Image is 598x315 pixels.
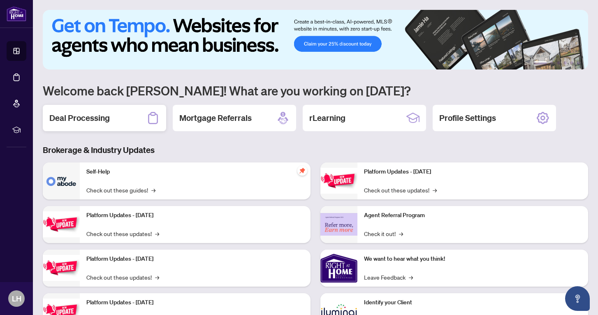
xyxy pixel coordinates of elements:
[86,167,304,176] p: Self-Help
[43,144,588,156] h3: Brokerage & Industry Updates
[49,112,110,124] h2: Deal Processing
[151,185,155,195] span: →
[550,61,554,65] button: 2
[557,61,560,65] button: 3
[43,211,80,237] img: Platform Updates - September 16, 2025
[570,61,573,65] button: 5
[86,273,159,282] a: Check out these updates!→
[155,229,159,238] span: →
[320,213,357,236] img: Agent Referral Program
[565,286,590,311] button: Open asap
[439,112,496,124] h2: Profile Settings
[297,166,307,176] span: pushpin
[577,61,580,65] button: 6
[320,250,357,287] img: We want to hear what you think!
[7,6,26,21] img: logo
[563,61,567,65] button: 4
[43,162,80,199] img: Self-Help
[43,83,588,98] h1: Welcome back [PERSON_NAME]! What are you working on [DATE]?
[364,185,437,195] a: Check out these updates!→
[43,255,80,281] img: Platform Updates - July 21, 2025
[43,10,588,69] img: Slide 0
[364,255,582,264] p: We want to hear what you think!
[409,273,413,282] span: →
[86,255,304,264] p: Platform Updates - [DATE]
[364,229,403,238] a: Check it out!→
[309,112,345,124] h2: rLearning
[86,229,159,238] a: Check out these updates!→
[155,273,159,282] span: →
[364,298,582,307] p: Identify your Client
[364,167,582,176] p: Platform Updates - [DATE]
[364,211,582,220] p: Agent Referral Program
[534,61,547,65] button: 1
[320,168,357,194] img: Platform Updates - June 23, 2025
[364,273,413,282] a: Leave Feedback→
[86,185,155,195] a: Check out these guides!→
[86,298,304,307] p: Platform Updates - [DATE]
[86,211,304,220] p: Platform Updates - [DATE]
[433,185,437,195] span: →
[12,293,21,304] span: LH
[399,229,403,238] span: →
[179,112,252,124] h2: Mortgage Referrals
